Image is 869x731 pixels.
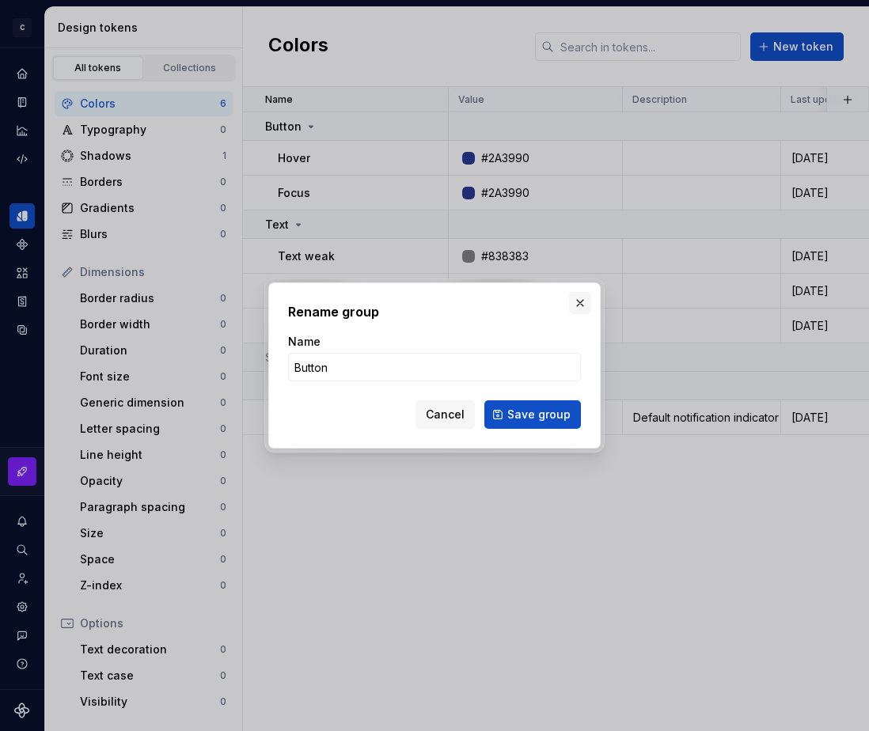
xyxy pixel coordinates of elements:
span: Cancel [426,407,465,422]
h2: Rename group [288,302,581,321]
button: Cancel [416,400,475,429]
button: Save group [484,400,581,429]
label: Name [288,334,321,350]
span: Save group [507,407,571,422]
